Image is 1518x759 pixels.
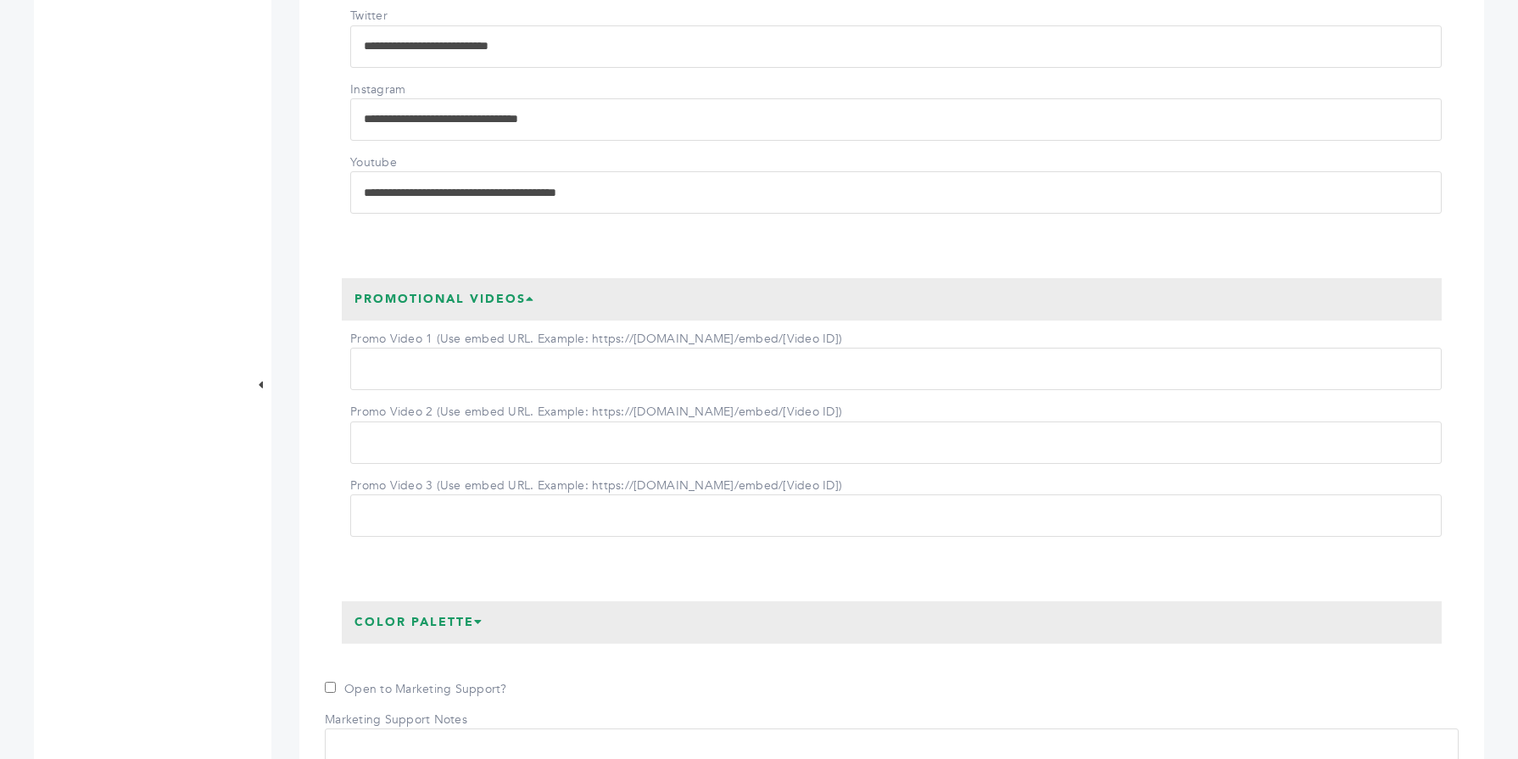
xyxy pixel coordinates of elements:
label: Twitter [350,8,469,25]
label: Promo Video 2 (Use embed URL. Example: https://[DOMAIN_NAME]/embed/[Video ID]) [350,404,842,421]
label: Instagram [350,81,469,98]
label: Youtube [350,154,469,171]
label: Promo Video 3 (Use embed URL. Example: https://[DOMAIN_NAME]/embed/[Video ID]) [350,477,842,494]
label: Marketing Support Notes [325,712,467,728]
h3: Promotional Videos [342,278,548,321]
label: Open to Marketing Support? [325,681,507,698]
h3: Color Palette [342,601,496,644]
input: Open to Marketing Support? [325,682,336,693]
label: Promo Video 1 (Use embed URL. Example: https://[DOMAIN_NAME]/embed/[Video ID]) [350,331,842,348]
